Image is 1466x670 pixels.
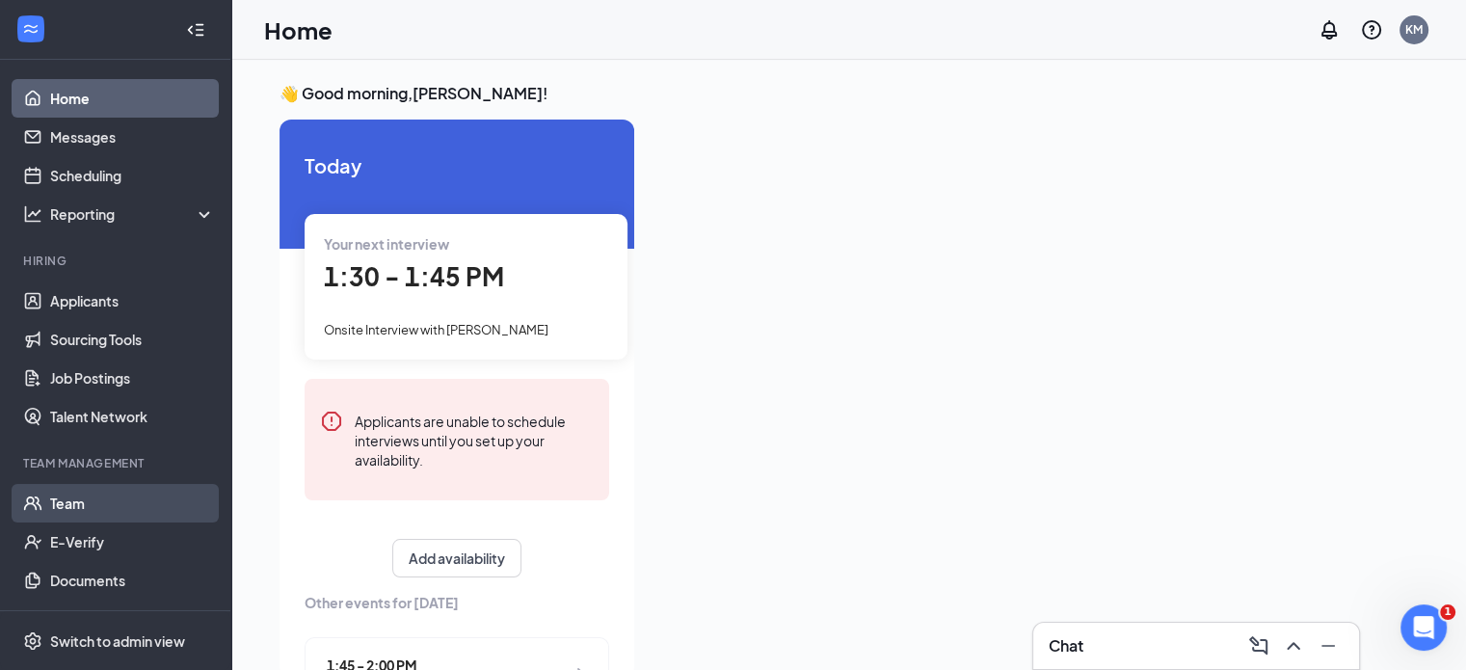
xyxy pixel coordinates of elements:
span: 1 [1440,604,1455,620]
svg: QuestionInfo [1360,18,1383,41]
svg: WorkstreamLogo [21,19,40,39]
button: ChevronUp [1278,630,1309,661]
button: Add availability [392,539,521,577]
a: Home [50,79,215,118]
div: Hiring [23,253,211,269]
a: E-Verify [50,523,215,561]
button: Minimize [1313,630,1344,661]
button: ComposeMessage [1243,630,1274,661]
iframe: Intercom live chat [1400,604,1447,651]
a: Talent Network [50,397,215,436]
a: Sourcing Tools [50,320,215,359]
a: Applicants [50,281,215,320]
svg: Minimize [1317,634,1340,657]
div: Reporting [50,204,216,224]
svg: ComposeMessage [1247,634,1270,657]
span: 1:30 - 1:45 PM [324,260,504,292]
div: Team Management [23,455,211,471]
div: Applicants are unable to schedule interviews until you set up your availability. [355,410,594,469]
h3: 👋 Good morning, [PERSON_NAME] ! [280,83,1418,104]
svg: Analysis [23,204,42,224]
svg: Error [320,410,343,433]
a: Job Postings [50,359,215,397]
svg: Notifications [1318,18,1341,41]
svg: Collapse [186,20,205,40]
a: Team [50,484,215,523]
span: Onsite Interview with [PERSON_NAME] [324,322,548,337]
span: Other events for [DATE] [305,592,609,613]
a: Documents [50,561,215,600]
span: Today [305,150,609,180]
h1: Home [264,13,333,46]
div: KM [1405,21,1423,38]
a: Scheduling [50,156,215,195]
div: Switch to admin view [50,631,185,651]
svg: Settings [23,631,42,651]
a: Surveys [50,600,215,638]
span: Your next interview [324,235,449,253]
a: Messages [50,118,215,156]
h3: Chat [1049,635,1083,657]
svg: ChevronUp [1282,634,1305,657]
